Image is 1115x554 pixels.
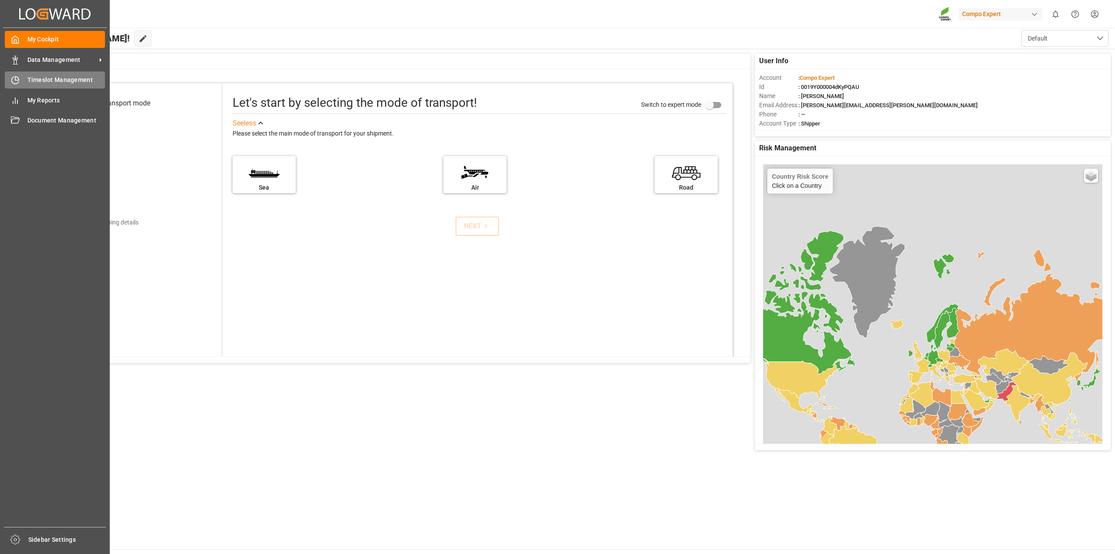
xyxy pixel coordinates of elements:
span: Default [1028,34,1047,43]
a: My Reports [5,92,105,109]
span: Data Management [27,55,96,65]
button: NEXT [456,217,499,236]
span: Account Type [759,119,798,128]
span: : [PERSON_NAME][EMAIL_ADDRESS][PERSON_NAME][DOMAIN_NAME] [798,102,978,109]
div: Please select the main mode of transport for your shipment. [233,129,726,139]
h4: Country Risk Score [772,173,828,180]
span: Name [759,92,798,101]
span: Email Address [759,101,798,110]
div: Click on a Country [772,173,828,189]
div: Compo Expert [959,8,1042,20]
span: Account [759,73,798,82]
a: Layers [1084,169,1098,183]
a: Timeslot Management [5,71,105,88]
span: Phone [759,110,798,119]
span: : Shipper [798,120,820,127]
div: Let's start by selecting the mode of transport! [233,94,477,112]
span: Id [759,82,798,92]
span: : [798,75,835,81]
a: Document Management [5,112,105,129]
span: Timeslot Management [27,75,105,85]
button: open menu [1021,30,1108,47]
a: My Cockpit [5,31,105,48]
span: : [PERSON_NAME] [798,93,844,99]
div: Add shipping details [84,218,139,227]
div: NEXT [464,221,490,231]
span: Risk Management [759,143,816,153]
div: See less [233,118,256,129]
div: Select transport mode [83,98,150,109]
span: My Cockpit [27,35,105,44]
button: Help Center [1065,4,1085,24]
div: Road [659,183,713,192]
img: Screenshot%202023-09-29%20at%2010.02.21.png_1712312052.png [939,7,953,22]
div: Sea [237,183,291,192]
span: Sidebar Settings [28,535,106,544]
span: Document Management [27,116,105,125]
button: show 0 new notifications [1046,4,1065,24]
span: User Info [759,56,788,66]
span: : 0019Y000004dKyPQAU [798,84,859,90]
span: Compo Expert [800,75,835,81]
span: My Reports [27,96,105,105]
button: Compo Expert [959,6,1046,22]
span: Switch to expert mode [641,101,701,108]
div: Air [448,183,502,192]
span: : — [798,111,805,118]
